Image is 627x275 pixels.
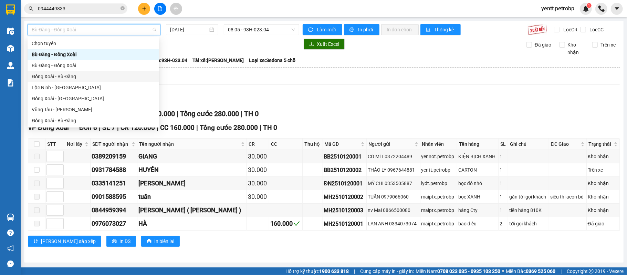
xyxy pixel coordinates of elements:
[421,180,456,187] div: lydt.petrobp
[368,166,419,174] div: THẢO LY 0967644881
[551,140,579,148] span: ĐC Giao
[598,6,605,12] img: phone-icon
[28,82,159,93] div: Lộc Ninh - Đồng Xoài
[177,110,178,118] span: |
[458,166,497,174] div: CARTON
[160,124,195,132] span: CC 160.000
[138,152,245,161] div: GIANG
[421,220,456,227] div: maiptx.petrobp
[32,40,155,47] div: Chọn tuyến
[416,267,500,275] span: Miền Nam
[147,239,151,244] span: printer
[308,27,314,33] span: sync
[536,4,580,13] span: yentt.petrobp
[509,193,548,201] div: gần tới gọi khách
[368,220,419,227] div: LAN ANH 0334073074
[358,26,374,33] span: In phơi
[106,236,136,247] button: printerIn DS
[137,217,247,231] td: HÀ
[499,139,508,150] th: SL
[500,153,507,160] div: 1
[6,7,17,14] span: Gửi:
[92,192,136,202] div: 0901588595
[500,206,507,214] div: 1
[587,3,592,8] sup: 1
[138,192,245,202] div: tuấn
[368,153,419,160] div: CÔ MÍT 0372204489
[137,190,247,204] td: tuấn
[285,267,349,275] span: Hỗ trợ kỹ thuật:
[248,179,268,188] div: 30.000
[532,41,554,49] span: Đã giao
[319,268,349,274] strong: 1900 633 818
[174,6,178,11] span: aim
[92,152,136,161] div: 0389209159
[324,166,365,174] div: BB2510120002
[137,150,247,163] td: GIANG
[248,165,268,175] div: 30.000
[28,236,101,247] button: sort-ascending[PERSON_NAME] sắp xếp
[67,140,83,148] span: Nơi lấy
[139,140,240,148] span: Tên người nhận
[32,84,155,91] div: Lộc Ninh - [GEOGRAPHIC_DATA]
[437,268,500,274] strong: 0708 023 035 - 0935 103 250
[137,177,247,190] td: TRƯƠNG NGHỊ
[92,219,136,228] div: 0976073027
[138,165,245,175] div: HUYỀN
[614,6,620,12] span: caret-down
[28,124,69,132] span: VP Đồng Xoài
[324,220,365,228] div: MH2510120001
[137,163,247,177] td: HUYỀN
[5,45,16,52] span: CR :
[303,139,323,150] th: Thu hộ
[550,193,585,201] div: siêu thị aeon bd
[421,206,456,214] div: maiptx.petrobp
[7,45,14,52] img: warehouse-icon
[294,221,300,227] span: check
[421,166,456,174] div: yentt.petrobp
[426,27,432,33] span: bar-chart
[91,217,137,231] td: 0976073027
[420,139,458,150] th: Nhân viên
[92,140,130,148] span: SĐT người nhận
[196,124,198,132] span: |
[32,95,155,102] div: Đồng Xoài - [GEOGRAPHIC_DATA]
[6,6,49,22] div: VP Bom Bo
[303,24,342,35] button: syncLàm mới
[29,6,33,11] span: search
[7,79,14,86] img: solution-icon
[119,237,130,245] span: In DS
[32,106,155,113] div: Vũng Tàu - [PERSON_NAME]
[611,3,623,15] button: caret-down
[148,57,187,64] span: Số xe: 93H-023.04
[420,24,461,35] button: bar-chartThống kê
[102,124,115,132] span: SL 7
[458,206,497,214] div: hàng Cty
[7,261,14,267] span: message
[6,22,49,31] div: A TUẤN
[38,5,119,12] input: Tìm tên, số ĐT hoặc mã đơn
[458,180,497,187] div: bọc đỏ nhỏ
[349,27,355,33] span: printer
[91,150,137,163] td: 0389209159
[249,57,295,64] span: Loại xe: Sedona 5 chỗ
[323,217,367,231] td: MH2510120001
[509,206,548,214] div: tiền hàng 810K
[92,165,136,175] div: 0931784588
[588,166,618,174] div: Trên xe
[142,6,147,11] span: plus
[508,139,549,150] th: Ghi chú
[138,205,245,215] div: [PERSON_NAME] ( [PERSON_NAME] )
[588,140,613,148] span: Trạng thái
[500,220,507,227] div: 2
[33,239,38,244] span: sort-ascending
[200,124,258,132] span: Tổng cước 280.000
[91,163,137,177] td: 0931784588
[588,180,618,187] div: Kho nhận
[54,7,70,14] span: Nhận:
[170,26,208,33] input: 12/10/2025
[54,22,101,31] div: THẠCH
[324,193,365,201] div: MH2510120002
[588,193,618,201] div: Kho nhận
[317,26,337,33] span: Làm mới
